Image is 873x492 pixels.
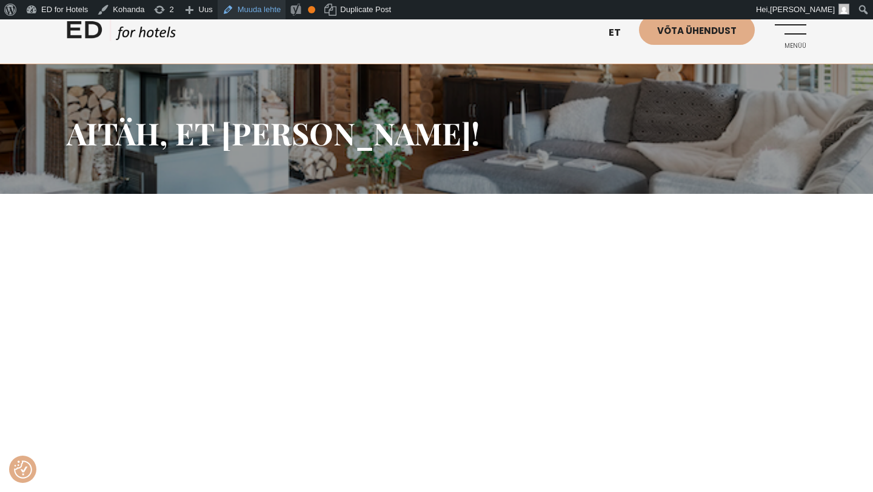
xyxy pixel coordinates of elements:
a: Võta ühendust [639,15,755,45]
a: Menüü [773,15,806,48]
span: [PERSON_NAME] [770,5,835,14]
span: Aitäh, et [PERSON_NAME]! [67,113,480,153]
div: OK [308,6,315,13]
button: Nõusolekueelistused [14,460,32,479]
span: Menüü [773,42,806,50]
a: ED HOTELS [67,18,176,48]
a: et [603,18,639,48]
img: Revisit consent button [14,460,32,479]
